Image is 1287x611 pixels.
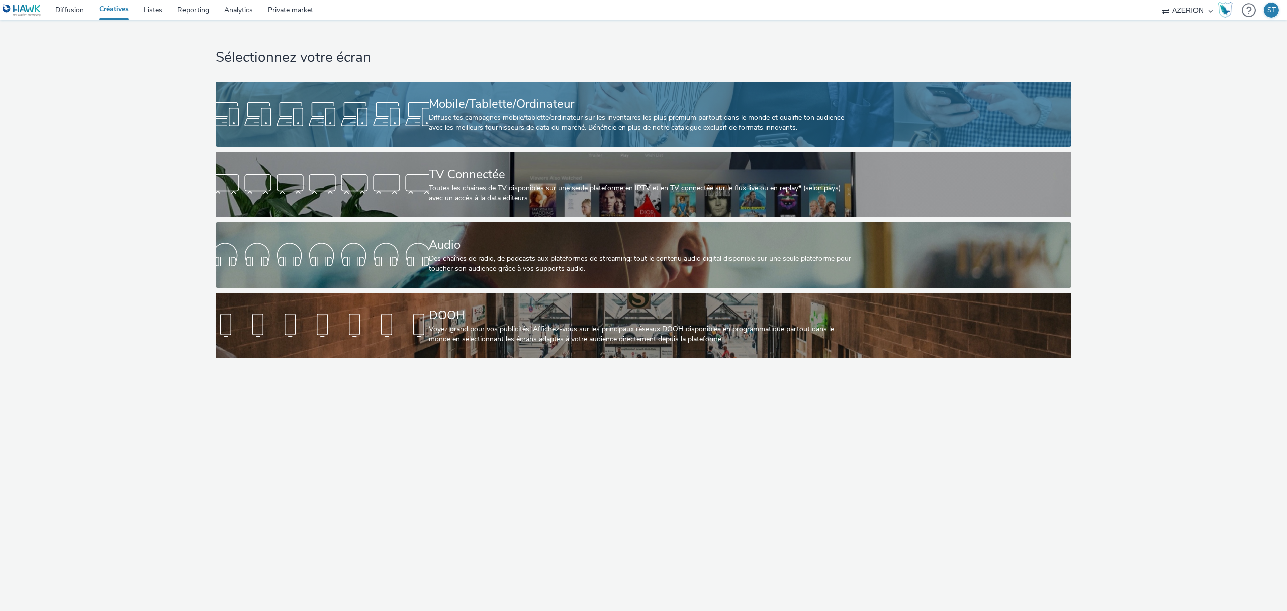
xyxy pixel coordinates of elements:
[429,236,855,254] div: Audio
[429,183,855,204] div: Toutes les chaines de TV disponibles sur une seule plateforme en IPTV et en TV connectée sur le f...
[216,82,1071,147] a: Mobile/Tablette/OrdinateurDiffuse tes campagnes mobile/tablette/ordinateur sur les inventaires le...
[429,113,855,133] div: Diffuse tes campagnes mobile/tablette/ordinateur sur les inventaires les plus premium partout dan...
[216,48,1071,67] h1: Sélectionnez votre écran
[3,4,41,17] img: undefined Logo
[1267,3,1276,18] div: ST
[429,95,855,113] div: Mobile/Tablette/Ordinateur
[429,254,855,274] div: Des chaînes de radio, de podcasts aux plateformes de streaming: tout le contenu audio digital dis...
[216,222,1071,288] a: AudioDes chaînes de radio, de podcasts aux plateformes de streaming: tout le contenu audio digita...
[429,307,855,324] div: DOOH
[216,152,1071,217] a: TV ConnectéeToutes les chaines de TV disponibles sur une seule plateforme en IPTV et en TV connec...
[216,293,1071,358] a: DOOHVoyez grand pour vos publicités! Affichez-vous sur les principaux réseaux DOOH disponibles en...
[1218,2,1233,18] img: Hawk Academy
[1218,2,1237,18] a: Hawk Academy
[429,324,855,345] div: Voyez grand pour vos publicités! Affichez-vous sur les principaux réseaux DOOH disponibles en pro...
[429,166,855,183] div: TV Connectée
